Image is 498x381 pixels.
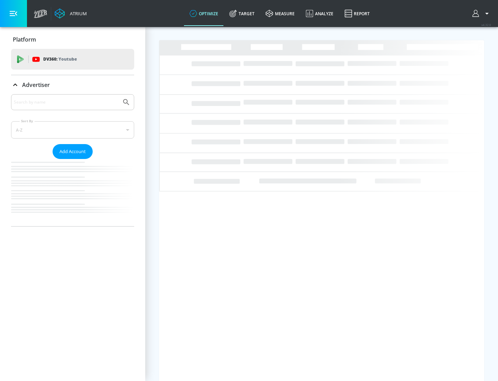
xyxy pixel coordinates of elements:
[53,144,93,159] button: Add Account
[11,75,134,95] div: Advertiser
[339,1,375,26] a: Report
[58,55,77,63] p: Youtube
[11,49,134,70] div: DV360: Youtube
[11,121,134,139] div: A-Z
[300,1,339,26] a: Analyze
[59,148,86,156] span: Add Account
[224,1,260,26] a: Target
[22,81,50,89] p: Advertiser
[43,55,77,63] p: DV360:
[260,1,300,26] a: measure
[481,23,491,27] span: v 4.32.0
[20,119,35,123] label: Sort By
[14,98,119,107] input: Search by name
[55,8,87,19] a: Atrium
[11,94,134,226] div: Advertiser
[11,30,134,49] div: Platform
[67,10,87,17] div: Atrium
[13,36,36,43] p: Platform
[11,159,134,226] nav: list of Advertiser
[184,1,224,26] a: optimize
